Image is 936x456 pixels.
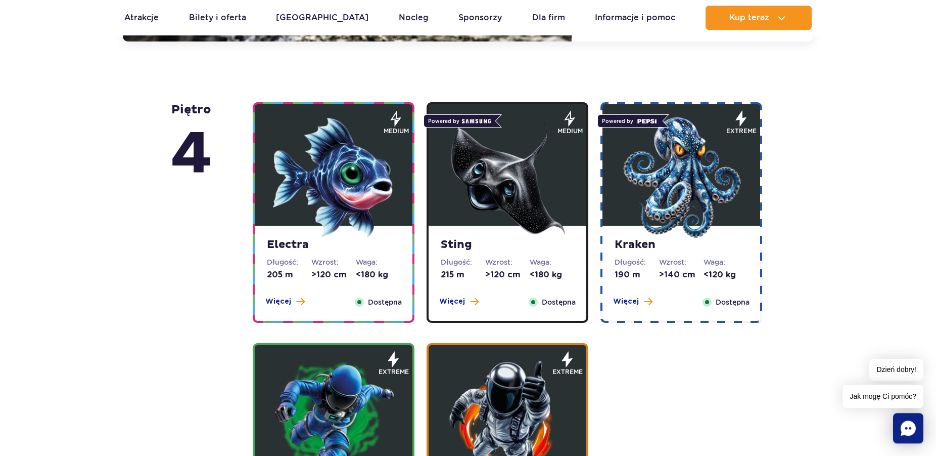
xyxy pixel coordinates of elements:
[439,297,479,307] button: Więcej
[615,269,659,280] dd: 190 m
[485,257,530,267] dt: Wzrost:
[532,6,565,30] a: Dla firm
[704,269,748,280] dd: <120 kg
[704,257,748,267] dt: Waga:
[706,6,812,30] button: Kup teraz
[552,367,583,377] span: extreme
[265,297,291,307] span: Więcej
[613,297,652,307] button: Więcej
[659,269,704,280] dd: >140 cm
[171,102,212,192] strong: piętro
[621,117,742,238] img: 683e9df96f1c7957131151.png
[542,297,576,308] span: Dostępna
[379,367,409,377] span: extreme
[597,114,663,128] span: Powered by
[530,257,574,267] dt: Waga:
[384,127,409,136] span: medium
[267,257,311,267] dt: Długość:
[893,413,923,443] div: Chat
[368,297,402,308] span: Dostępna
[356,257,400,267] dt: Waga:
[424,114,495,128] span: Powered by
[485,269,530,280] dd: >120 cm
[729,13,769,22] span: Kup teraz
[441,257,485,267] dt: Długość:
[311,269,356,280] dd: >120 cm
[869,359,923,381] span: Dzień dobry!
[273,117,394,238] img: 683e9dc030483830179588.png
[311,257,356,267] dt: Wzrost:
[439,297,465,307] span: Więcej
[441,238,574,252] strong: Sting
[124,6,159,30] a: Atrakcje
[447,117,568,238] img: 683e9dd6f19b1268161416.png
[613,297,639,307] span: Więcej
[615,257,659,267] dt: Długość:
[530,269,574,280] dd: <180 kg
[189,6,246,30] a: Bilety i oferta
[843,385,923,408] span: Jak mogę Ci pomóc?
[399,6,429,30] a: Nocleg
[726,127,757,136] span: extreme
[716,297,750,308] span: Dostępna
[595,6,675,30] a: Informacje i pomoc
[171,117,212,192] span: 4
[615,238,748,252] strong: Kraken
[441,269,485,280] dd: 215 m
[659,257,704,267] dt: Wzrost:
[557,127,583,136] span: medium
[267,238,400,252] strong: Electra
[356,269,400,280] dd: <180 kg
[265,297,305,307] button: Więcej
[267,269,311,280] dd: 205 m
[458,6,502,30] a: Sponsorzy
[276,6,368,30] a: [GEOGRAPHIC_DATA]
